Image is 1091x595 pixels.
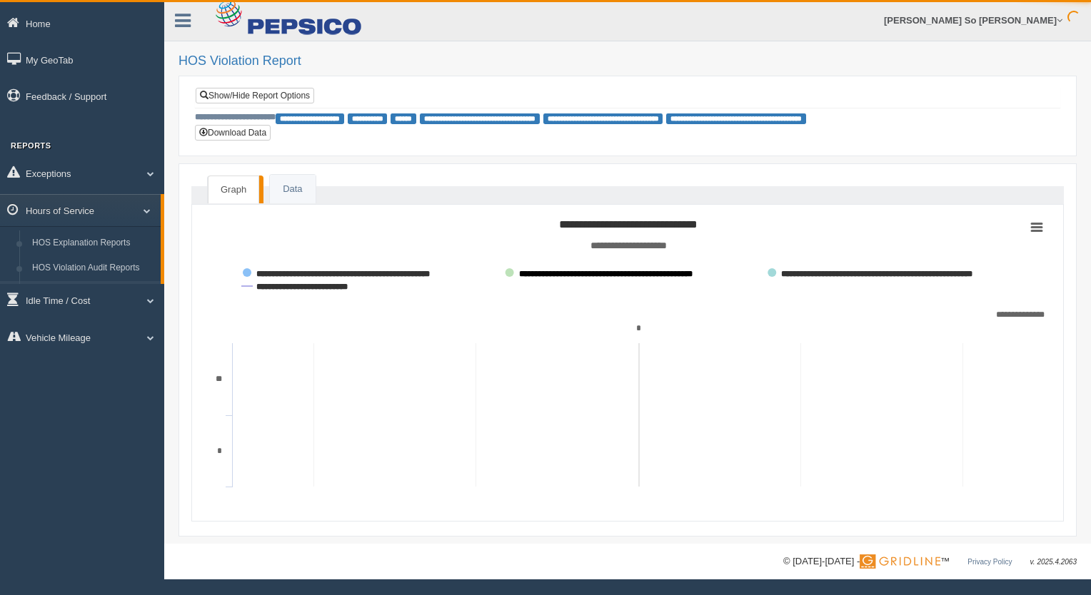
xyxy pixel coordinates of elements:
a: HOS Explanation Reports [26,230,161,256]
a: HOS Violations [26,281,161,307]
a: Data [270,175,315,204]
span: v. 2025.4.2063 [1030,558,1077,566]
div: © [DATE]-[DATE] - ™ [783,554,1077,569]
h2: HOS Violation Report [179,54,1077,68]
button: Download Data [195,125,271,141]
a: Graph [208,176,259,204]
a: HOS Violation Audit Reports [26,255,161,281]
a: Show/Hide Report Options [196,88,314,103]
img: Gridline [860,554,940,569]
a: Privacy Policy [967,558,1012,566]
